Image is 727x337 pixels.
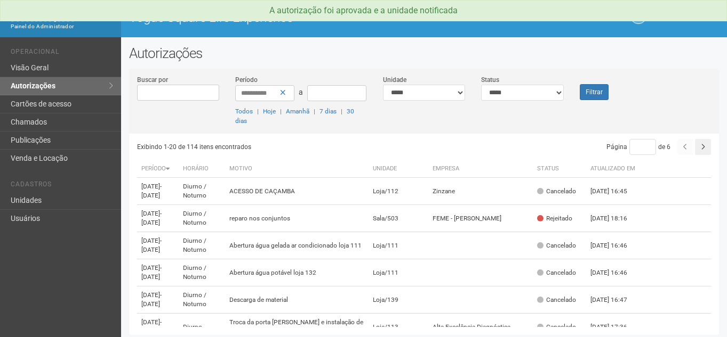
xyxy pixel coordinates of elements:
th: Motivo [225,160,369,178]
td: Sala/503 [369,205,428,232]
div: Cancelado [537,295,576,305]
li: Cadastros [11,180,113,192]
td: Diurno / Noturno [179,232,225,259]
td: Diurno / Noturno [179,286,225,314]
td: [DATE] [137,178,179,205]
a: Amanhã [286,108,309,115]
div: Exibindo 1-20 de 114 itens encontrados [137,139,426,155]
td: Diurno / Noturno [179,259,225,286]
td: [DATE] 16:46 [586,259,645,286]
button: Filtrar [580,84,609,100]
label: Status [481,75,499,85]
td: [DATE] 16:46 [586,232,645,259]
td: Abertura água potável loja 132 [225,259,369,286]
td: Loja/111 [369,232,428,259]
td: Descarga de material [225,286,369,314]
td: [DATE] [137,205,179,232]
td: Diurno / Noturno [179,205,225,232]
span: a [299,88,303,96]
th: Horário [179,160,225,178]
td: [DATE] 16:45 [586,178,645,205]
div: Cancelado [537,268,576,277]
td: Abertura água gelada ar condicionado loja 111 [225,232,369,259]
span: | [257,108,259,115]
span: | [280,108,282,115]
div: Rejeitado [537,214,572,223]
label: Unidade [383,75,406,85]
td: FEME - [PERSON_NAME] [428,205,533,232]
td: Loja/139 [369,286,428,314]
a: Todos [235,108,253,115]
div: Cancelado [537,241,576,250]
li: Operacional [11,48,113,59]
td: Diurno / Noturno [179,178,225,205]
div: Cancelado [537,187,576,196]
td: Loja/111 [369,259,428,286]
td: ACESSO DE CAÇAMBA [225,178,369,205]
a: 7 dias [319,108,337,115]
label: Buscar por [137,75,168,85]
h1: Vogue Square Life Experience [129,11,416,24]
th: Empresa [428,160,533,178]
td: reparo nos conjuntos [225,205,369,232]
th: Status [533,160,586,178]
span: | [341,108,342,115]
th: Período [137,160,179,178]
td: Loja/112 [369,178,428,205]
span: | [314,108,315,115]
label: Período [235,75,258,85]
td: [DATE] [137,232,179,259]
td: [DATE] 16:47 [586,286,645,314]
span: Página de 6 [606,143,670,151]
div: Painel do Administrador [11,22,113,31]
th: Unidade [369,160,428,178]
th: Atualizado em [586,160,645,178]
td: [DATE] [137,286,179,314]
td: [DATE] 18:16 [586,205,645,232]
a: Hoje [263,108,276,115]
div: Cancelado [537,323,576,332]
h2: Autorizações [129,45,719,61]
td: Zinzane [428,178,533,205]
td: [DATE] [137,259,179,286]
